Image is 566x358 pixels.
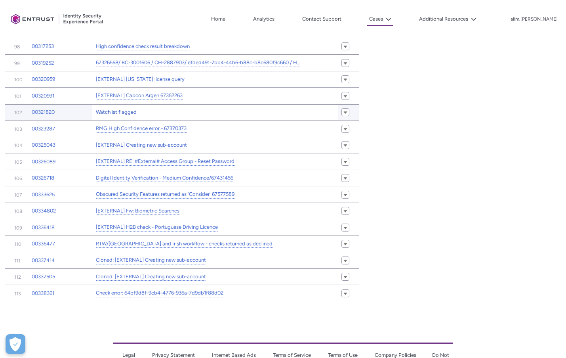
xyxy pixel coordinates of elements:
[96,240,273,248] a: RTW/[GEOGRAPHIC_DATA] and Irish workflow - checks returned as declined
[96,108,137,117] a: Watchlist flagged
[32,257,55,264] a: 00337414
[96,124,187,133] a: RMG High Confidence error - 67370373
[96,59,301,67] a: 67326558/ BC-3001606 / CH-2887903/ efded491-7bb4-44b6-b88c-b8c680f9c660 / High Confidence
[96,174,233,182] a: Digital Identity Verification - Medium Confidence/67431456
[96,75,185,84] a: [EXTERNAL] [US_STATE] license query
[32,141,55,149] a: 00325043
[32,158,55,166] a: 00326089
[375,352,416,358] a: Company Policies
[32,240,55,248] a: 00336477
[96,141,187,149] a: [EXTERNAL] Creating new sub-account
[417,13,478,25] button: Additional Resources
[32,224,55,232] a: 00336418
[96,92,183,100] a: [EXTERNAL] Capcon Argen 67352263
[32,191,55,199] a: 00333625
[96,289,223,297] a: Check error: 64bf9d8f-9cb4-4776-936a-7d9db1f88d02
[6,334,25,354] button: Open Preferences
[96,223,218,232] a: [EXTERNAL] H2B check - Portuguese Driving Licence
[122,352,135,358] a: Legal
[32,125,55,133] a: 00323287
[32,108,55,116] a: 00321820
[32,174,54,182] a: 00326718
[32,42,54,50] a: 00317253
[96,190,234,199] a: Obscured Security Features returned as 'Consider' 67577589
[251,13,276,25] a: Analytics, opens in new tab
[209,13,227,25] a: Home
[96,207,179,215] a: [EXTERNAL] Fw: Biometric Searches
[96,256,206,264] a: Cloned: [EXTERNAL] Creating new sub-account
[511,17,558,22] p: alim.[PERSON_NAME]
[96,273,206,281] a: Cloned: [EXTERNAL] Creating new sub-account
[96,157,234,166] a: [EXTERNAL] RE: #External# Access Group - Reset Password
[32,289,54,297] a: 00338361
[32,273,55,281] a: 00337505
[328,352,358,358] a: Terms of Use
[32,59,54,67] a: 00319252
[367,13,393,26] button: Cases
[6,334,25,354] div: Cookie Preferences
[32,75,55,83] a: 00320959
[510,15,558,23] button: User Profile alim.ahmad
[273,352,311,358] a: Terms of Service
[300,13,343,25] a: Contact Support
[96,42,190,51] a: High confidence check result breakdown
[32,207,56,215] a: 00334802
[152,352,195,358] a: Privacy Statement
[32,92,54,100] a: 00320991
[212,352,256,358] a: Internet Based Ads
